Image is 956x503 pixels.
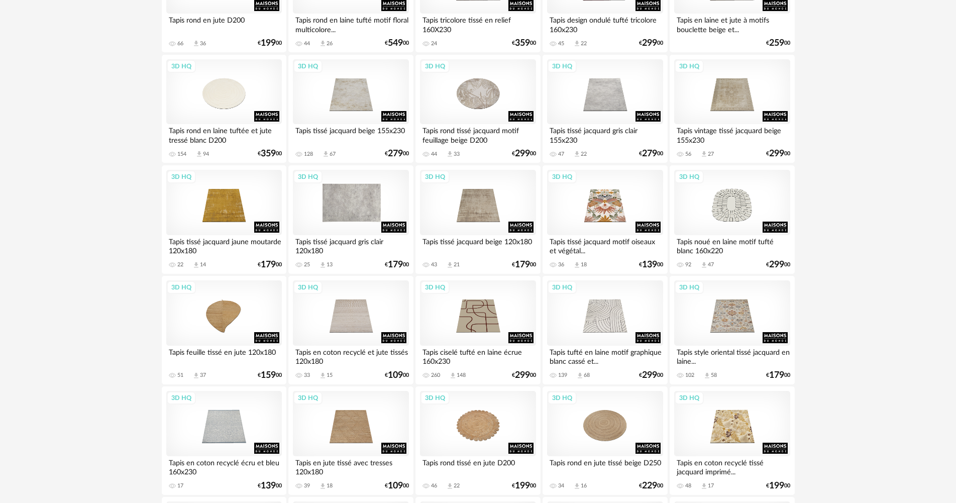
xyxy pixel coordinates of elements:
div: Tapis tufté en laine motif graphique blanc cassé et... [547,346,663,366]
span: 109 [388,482,403,489]
div: Tapis rond tissé en jute D200 [420,456,536,476]
div: 22 [177,261,183,268]
span: Download icon [700,261,708,269]
a: 3D HQ Tapis rond en laine tuftée et jute tressé blanc D200 154 Download icon 94 €35900 [162,55,286,163]
div: 33 [304,372,310,379]
div: 154 [177,151,186,158]
div: 148 [457,372,466,379]
div: 3D HQ [167,170,196,183]
div: € 00 [639,482,663,489]
div: 18 [327,482,333,489]
div: € 00 [639,150,663,157]
div: Tapis rond en laine tufté motif floral multicolore... [293,14,408,34]
span: 109 [388,372,403,379]
div: Tapis tissé jacquard gris clair 120x180 [293,235,408,255]
span: 179 [515,261,530,268]
div: 102 [685,372,694,379]
span: 229 [642,482,657,489]
div: € 00 [385,261,409,268]
div: Tapis vintage tissé jacquard beige 155x230 [674,124,790,144]
div: € 00 [385,150,409,157]
div: 128 [304,151,313,158]
span: Download icon [449,372,457,379]
div: 22 [581,40,587,47]
span: 299 [642,40,657,47]
span: 199 [515,482,530,489]
span: Download icon [319,40,327,47]
div: € 00 [385,372,409,379]
div: € 00 [512,40,536,47]
div: € 00 [258,150,282,157]
span: 179 [261,261,276,268]
div: Tapis design ondulé tufté tricolore 160x230 [547,14,663,34]
div: Tapis tissé jacquard beige 155x230 [293,124,408,144]
a: 3D HQ Tapis rond tissé en jute D200 46 Download icon 22 €19900 [415,386,540,495]
div: 45 [558,40,564,47]
a: 3D HQ Tapis rond en jute tissé beige D250 34 Download icon 16 €22900 [543,386,667,495]
a: 3D HQ Tapis tissé jacquard beige 155x230 128 Download icon 67 €27900 [288,55,413,163]
div: 33 [454,151,460,158]
div: Tapis tissé jacquard beige 120x180 [420,235,536,255]
div: Tapis style oriental tissé jacquard en laine... [674,346,790,366]
span: 259 [769,40,784,47]
a: 3D HQ Tapis en coton recyclé écru et bleu 160x230 17 €13900 [162,386,286,495]
span: 359 [261,150,276,157]
div: 3D HQ [675,391,704,405]
div: 260 [431,372,440,379]
div: 44 [431,151,437,158]
div: 16 [581,482,587,489]
div: 36 [200,40,206,47]
div: Tapis tissé jacquard motif oiseaux et végétal... [547,235,663,255]
span: Download icon [576,372,584,379]
div: Tapis feuille tissé en jute 120x180 [166,346,282,366]
a: 3D HQ Tapis tissé jacquard motif oiseaux et végétal... 36 Download icon 18 €13900 [543,165,667,274]
a: 3D HQ Tapis tissé jacquard gris clair 155x230 47 Download icon 22 €27900 [543,55,667,163]
span: Download icon [446,482,454,490]
a: 3D HQ Tapis vintage tissé jacquard beige 155x230 56 Download icon 27 €29900 [670,55,794,163]
div: 68 [584,372,590,379]
span: Download icon [192,261,200,269]
div: Tapis en jute tissé avec tresses 120x180 [293,456,408,476]
span: 299 [642,372,657,379]
div: 43 [431,261,437,268]
span: Download icon [700,150,708,158]
span: Download icon [573,482,581,490]
div: € 00 [766,40,790,47]
div: 3D HQ [675,281,704,294]
div: 3D HQ [167,60,196,73]
div: 47 [708,261,714,268]
div: Tapis en laine et jute à motifs bouclette beige et... [674,14,790,34]
span: 279 [388,150,403,157]
div: € 00 [639,261,663,268]
a: 3D HQ Tapis en jute tissé avec tresses 120x180 39 Download icon 18 €10900 [288,386,413,495]
span: 199 [769,482,784,489]
div: 22 [581,151,587,158]
span: 179 [388,261,403,268]
div: 18 [581,261,587,268]
div: Tapis rond en jute tissé beige D250 [547,456,663,476]
span: Download icon [195,150,203,158]
div: 3D HQ [293,60,323,73]
span: Download icon [446,261,454,269]
div: 3D HQ [420,60,450,73]
span: Download icon [573,150,581,158]
div: 44 [304,40,310,47]
div: 3D HQ [167,281,196,294]
div: 3D HQ [548,170,577,183]
a: 3D HQ Tapis ciselé tufté en laine écrue 160x230 260 Download icon 148 €29900 [415,276,540,384]
a: 3D HQ Tapis rond tissé jacquard motif feuillage beige D200 44 Download icon 33 €29900 [415,55,540,163]
div: € 00 [385,40,409,47]
div: € 00 [385,482,409,489]
div: 3D HQ [548,60,577,73]
span: Download icon [322,150,330,158]
div: 3D HQ [675,60,704,73]
div: € 00 [258,482,282,489]
div: 56 [685,151,691,158]
div: € 00 [512,150,536,157]
div: 22 [454,482,460,489]
div: 21 [454,261,460,268]
div: € 00 [512,482,536,489]
div: 3D HQ [293,281,323,294]
div: Tapis tricolore tissé en relief 160X230 [420,14,536,34]
div: 3D HQ [675,170,704,183]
